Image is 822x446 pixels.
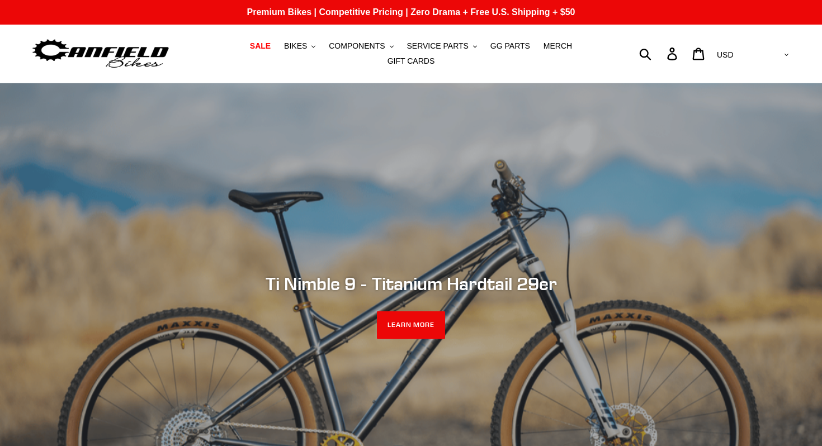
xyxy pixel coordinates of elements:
button: BIKES [278,39,321,54]
input: Search [645,41,674,66]
span: BIKES [284,41,307,51]
span: SERVICE PARTS [407,41,468,51]
span: GIFT CARDS [388,56,435,66]
img: Canfield Bikes [31,36,171,72]
span: SALE [250,41,271,51]
a: SALE [244,39,276,54]
a: GIFT CARDS [382,54,441,69]
a: MERCH [538,39,578,54]
a: LEARN MORE [377,311,446,339]
button: SERVICE PARTS [401,39,482,54]
h2: Ti Nimble 9 - Titanium Hardtail 29er [106,273,716,295]
button: COMPONENTS [323,39,399,54]
a: GG PARTS [485,39,536,54]
span: MERCH [544,41,572,51]
span: GG PARTS [490,41,530,51]
span: COMPONENTS [329,41,385,51]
